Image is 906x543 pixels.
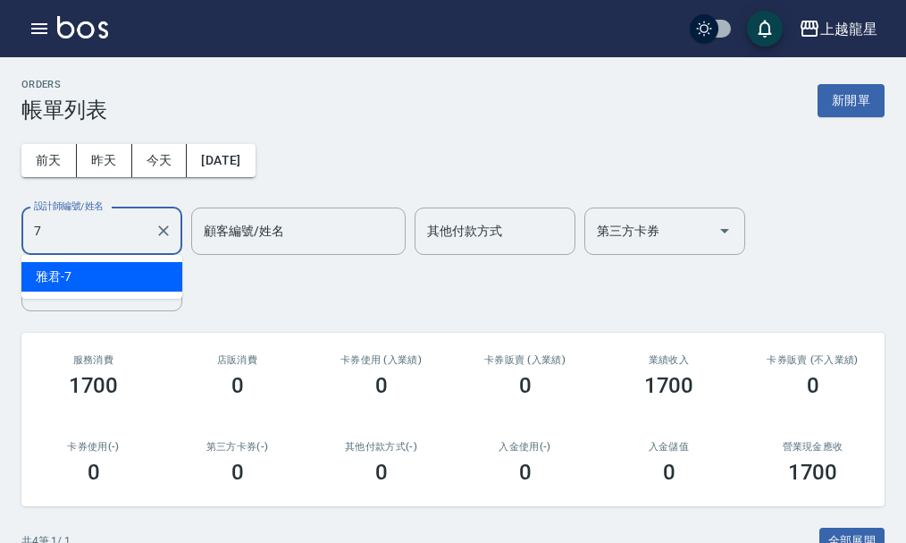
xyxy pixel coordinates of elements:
h2: 入金使用(-) [474,441,575,453]
div: 上越龍星 [820,18,877,40]
h3: 0 [375,373,388,398]
span: 雅君 -7 [36,267,71,286]
h2: 店販消費 [187,354,288,366]
button: 前天 [21,144,77,177]
h3: 0 [88,460,100,485]
h2: 卡券使用(-) [43,441,144,453]
h2: 第三方卡券(-) [187,441,288,453]
h2: 入金儲值 [618,441,719,453]
a: 新開單 [818,91,885,108]
h3: 帳單列表 [21,98,107,123]
h3: 0 [375,460,388,485]
button: 今天 [132,144,188,177]
h2: 卡券使用 (入業績) [331,354,432,366]
button: Clear [151,218,176,243]
h3: 0 [519,373,532,398]
h3: 1700 [644,373,694,398]
h2: 卡券販賣 (入業績) [474,354,575,366]
label: 設計師編號/姓名 [34,199,104,213]
h3: 0 [663,460,675,485]
h3: 0 [519,460,532,485]
h2: 其他付款方式(-) [331,441,432,453]
button: 新開單 [818,84,885,117]
button: Open [710,216,739,245]
img: Logo [57,16,108,38]
button: 上越龍星 [792,11,885,47]
h3: 1700 [788,460,838,485]
h2: 營業現金應收 [762,441,863,453]
h3: 1700 [69,373,119,398]
h3: 0 [231,460,244,485]
button: save [747,11,783,47]
button: [DATE] [187,144,255,177]
h3: 0 [807,373,819,398]
h2: 卡券販賣 (不入業績) [762,354,863,366]
h2: 業績收入 [618,354,719,366]
h2: ORDERS [21,79,107,90]
h3: 0 [231,373,244,398]
button: 昨天 [77,144,132,177]
h3: 服務消費 [43,354,144,366]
